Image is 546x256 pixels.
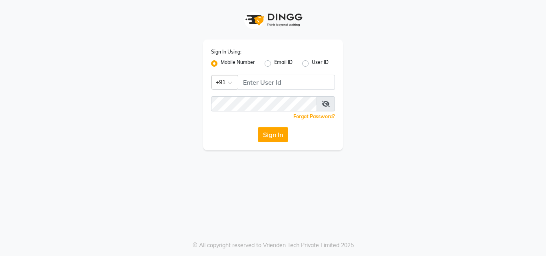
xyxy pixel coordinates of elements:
label: Mobile Number [221,59,255,68]
label: User ID [312,59,329,68]
input: Username [238,75,335,90]
button: Sign In [258,127,288,142]
img: logo1.svg [241,8,305,32]
a: Forgot Password? [293,113,335,119]
label: Email ID [274,59,293,68]
label: Sign In Using: [211,48,241,56]
input: Username [211,96,317,111]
